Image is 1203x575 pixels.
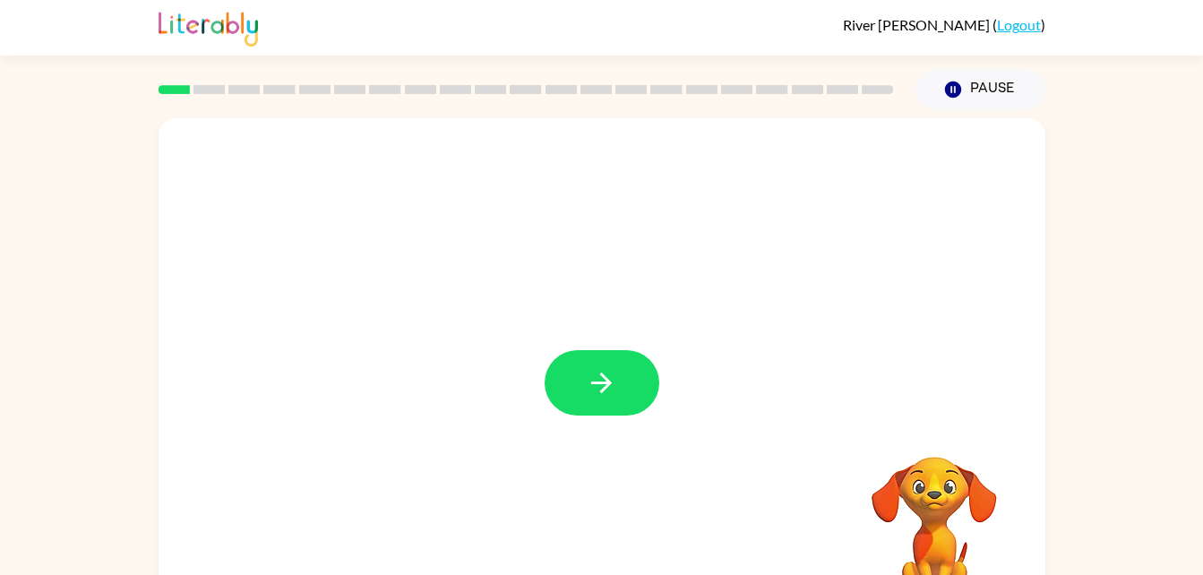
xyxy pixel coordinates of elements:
[159,7,258,47] img: Literably
[997,16,1041,33] a: Logout
[915,69,1045,110] button: Pause
[843,16,1045,33] div: ( )
[843,16,992,33] span: River [PERSON_NAME]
